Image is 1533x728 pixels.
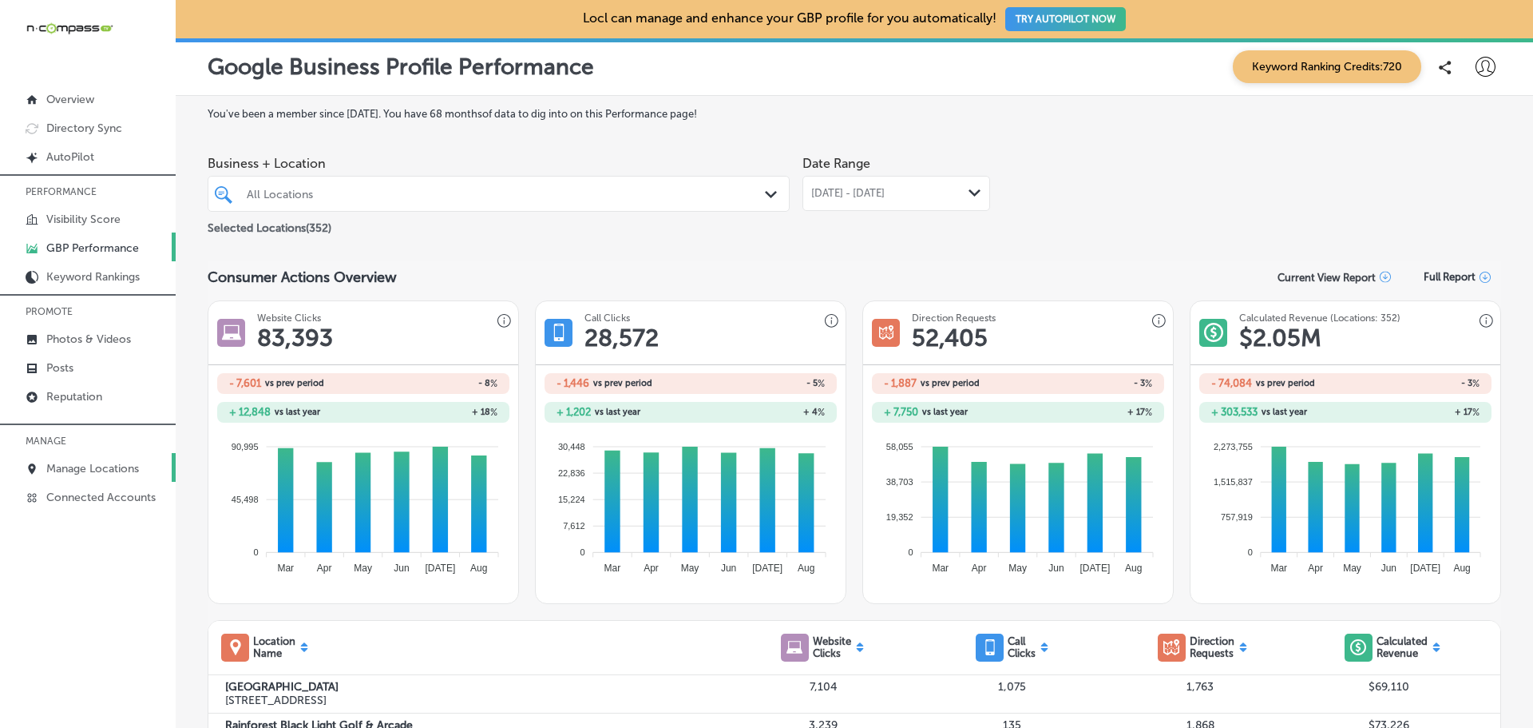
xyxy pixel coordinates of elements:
tspan: Jun [394,563,409,574]
p: Posts [46,361,73,375]
div: All Locations [247,187,766,201]
p: Visibility Score [46,213,121,226]
tspan: Jun [1048,563,1064,574]
p: Manage Locations [46,462,139,475]
tspan: Aug [798,563,814,574]
h1: 52,405 [912,324,988,352]
tspan: May [1008,563,1027,574]
tspan: [DATE] [1411,563,1441,574]
label: Date Range [802,156,870,171]
h2: + 12,848 [229,406,271,418]
p: 7,104 [728,680,917,694]
tspan: Jun [721,563,736,574]
h1: 28,572 [584,324,659,352]
h3: Call Clicks [584,312,630,324]
p: Calculated Revenue [1377,635,1428,659]
span: % [818,407,825,418]
tspan: Mar [933,563,949,574]
p: GBP Performance [46,241,139,255]
h2: - 1,887 [884,377,917,389]
h2: + 17 [1345,407,1480,418]
tspan: 15,224 [558,495,585,504]
span: % [490,407,497,418]
span: vs prev period [593,379,652,388]
h2: + 17 [1018,407,1152,418]
tspan: Apr [1308,563,1323,574]
tspan: 90,995 [232,441,259,451]
h2: - 8 [363,378,497,389]
p: $69,110 [1295,680,1483,694]
tspan: 0 [1248,547,1253,557]
tspan: Apr [972,563,987,574]
span: [DATE] - [DATE] [811,187,885,200]
p: Photos & Videos [46,332,131,346]
h2: + 18 [363,407,497,418]
label: [GEOGRAPHIC_DATA] [225,680,729,694]
p: Directory Sync [46,121,122,135]
h3: Direction Requests [912,312,996,324]
tspan: May [681,563,699,574]
h2: - 1,446 [557,377,589,389]
span: % [1145,407,1152,418]
span: vs prev period [1256,379,1315,388]
h2: + 4 [691,407,825,418]
tspan: Mar [278,563,295,574]
span: vs prev period [265,379,324,388]
tspan: [DATE] [1080,563,1111,574]
tspan: 0 [909,547,913,557]
tspan: 38,703 [886,477,913,487]
h2: - 3 [1345,378,1480,389]
tspan: 7,612 [563,521,585,531]
p: Overview [46,93,94,106]
span: vs last year [1262,408,1307,416]
span: % [1145,378,1152,389]
span: vs last year [922,408,968,416]
span: Full Report [1424,271,1476,283]
h1: 83,393 [257,324,333,352]
h2: - 3 [1018,378,1152,389]
tspan: 0 [580,547,585,557]
tspan: 19,352 [886,512,913,522]
img: 660ab0bf-5cc7-4cb8-ba1c-48b5ae0f18e60NCTV_CLogo_TV_Black_-500x88.png [26,21,113,36]
p: 1,075 [917,680,1106,694]
p: Google Business Profile Performance [208,54,594,80]
h2: - 5 [691,378,825,389]
button: TRY AUTOPILOT NOW [1005,7,1126,31]
tspan: Apr [644,563,659,574]
span: Consumer Actions Overview [208,269,397,286]
p: Call Clicks [1008,635,1036,659]
span: Keyword Ranking Credits: 720 [1233,50,1421,83]
h2: + 303,533 [1211,406,1258,418]
h2: + 1,202 [557,406,591,418]
tspan: Mar [604,563,621,574]
tspan: May [354,563,372,574]
p: Keyword Rankings [46,270,140,284]
tspan: Mar [1271,563,1288,574]
h2: - 7,601 [229,377,261,389]
p: Connected Accounts [46,491,156,504]
h3: Calculated Revenue (Locations: 352) [1239,312,1400,324]
tspan: 45,498 [232,495,259,504]
p: AutoPilot [46,150,94,164]
h1: $ 2.05M [1239,324,1321,352]
span: vs prev period [921,379,980,388]
span: vs last year [595,408,640,416]
tspan: 58,055 [886,441,913,451]
p: 1,763 [1106,680,1294,694]
tspan: [DATE] [426,563,456,574]
span: % [1472,407,1480,418]
p: [STREET_ADDRESS] [225,694,729,707]
tspan: Aug [1454,563,1471,574]
p: Current View Report [1277,272,1376,284]
p: Reputation [46,390,102,404]
tspan: Apr [317,563,332,574]
h2: + 7,750 [884,406,918,418]
tspan: 0 [254,547,259,557]
h3: Website Clicks [257,312,321,324]
span: vs last year [275,408,320,416]
tspan: May [1343,563,1361,574]
span: % [1472,378,1480,389]
p: Direction Requests [1190,635,1234,659]
span: % [818,378,825,389]
tspan: 757,919 [1221,512,1253,522]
